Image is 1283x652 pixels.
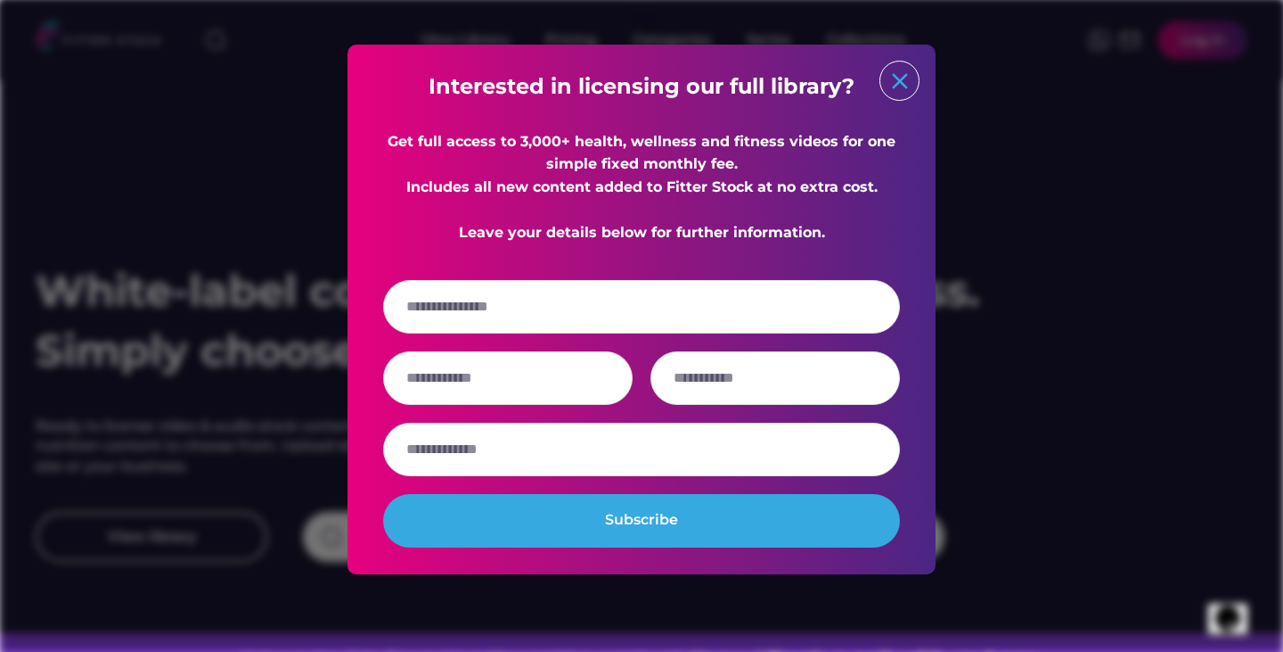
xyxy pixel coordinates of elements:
iframe: chat widget [1208,581,1265,634]
strong: Interested in licensing our full library? [429,73,854,99]
button: close [887,68,913,95]
button: Subscribe [383,494,900,548]
div: Get full access to 3,000+ health, wellness and fitness videos for one simple fixed monthly fee. I... [383,130,900,244]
